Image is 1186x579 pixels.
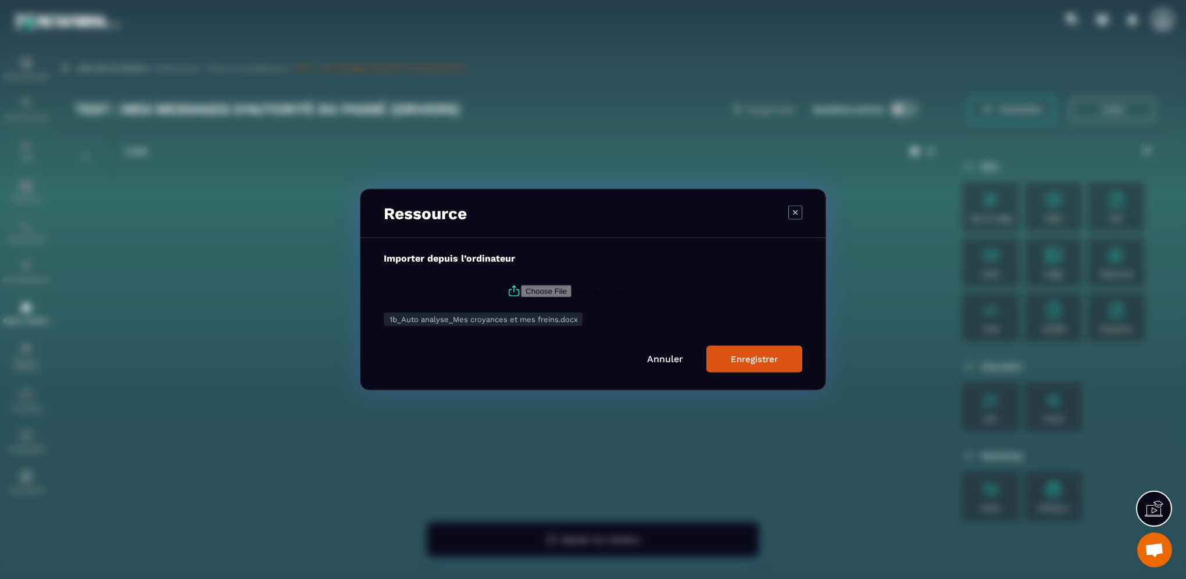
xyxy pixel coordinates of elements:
span: 1b_Auto analyse_Mes croyances et mes freins.docx [390,315,578,324]
div: Enregistrer [731,354,778,364]
label: Importer depuis l’ordinateur [384,253,515,264]
button: Enregistrer [706,346,802,373]
h3: Ressource [384,204,467,223]
a: Annuler [647,353,683,364]
a: Ouvrir le chat [1137,532,1172,567]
